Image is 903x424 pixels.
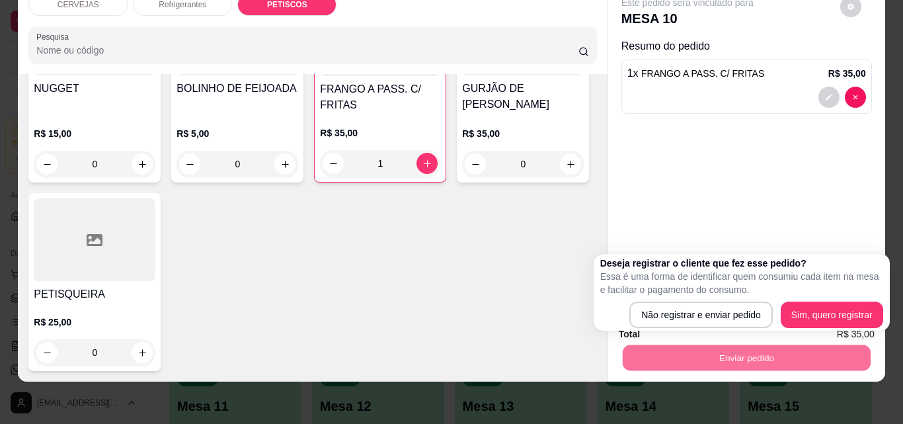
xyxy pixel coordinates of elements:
[621,9,754,28] p: MESA 10
[34,286,155,302] h4: PETISQUEIRA
[621,38,872,54] p: Resumo do pedido
[627,65,765,81] p: 1 x
[323,153,344,174] button: decrease-product-quantity
[36,153,58,175] button: decrease-product-quantity
[132,342,153,363] button: increase-product-quantity
[179,153,200,175] button: decrease-product-quantity
[465,153,486,175] button: decrease-product-quantity
[828,67,866,80] p: R$ 35,00
[641,68,764,79] span: FRANGO A PASS. C/ FRITAS
[622,345,870,370] button: Enviar pedido
[845,87,866,108] button: decrease-product-quantity
[36,44,578,57] input: Pesquisa
[34,81,155,97] h4: NUGGET
[600,257,883,270] h2: Deseja registrar o cliente que fez esse pedido?
[320,81,440,113] h4: FRANGO A PASS. C/ FRITAS
[416,153,438,174] button: increase-product-quantity
[837,327,875,341] span: R$ 35,00
[177,127,298,140] p: R$ 5,00
[34,127,155,140] p: R$ 15,00
[462,81,584,112] h4: GURJÃO DE [PERSON_NAME]
[818,87,840,108] button: decrease-product-quantity
[274,153,295,175] button: increase-product-quantity
[600,270,883,296] p: Essa é uma forma de identificar quem consumiu cada item na mesa e facilitar o pagamento do consumo.
[36,31,73,42] label: Pesquisa
[132,153,153,175] button: increase-product-quantity
[781,302,883,328] button: Sim, quero registrar
[619,329,640,339] strong: Total
[560,153,581,175] button: increase-product-quantity
[177,81,298,97] h4: BOLINHO DE FEIJOADA
[629,302,773,328] button: Não registrar e enviar pedido
[34,316,155,329] p: R$ 25,00
[36,342,58,363] button: decrease-product-quantity
[462,127,584,140] p: R$ 35,00
[320,126,440,140] p: R$ 35,00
